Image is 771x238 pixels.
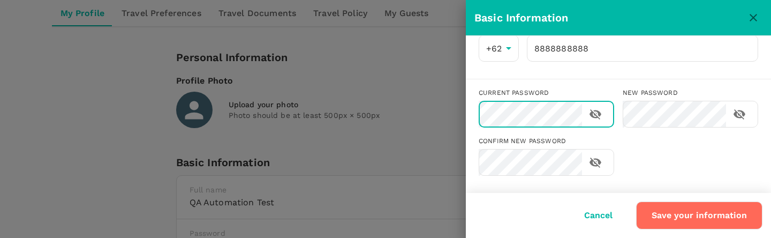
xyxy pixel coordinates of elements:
[586,153,604,172] button: toggle password visibility
[586,105,604,123] button: toggle password visibility
[486,43,502,54] span: +62
[636,202,762,229] button: Save your information
[479,136,614,147] div: Confirm new password
[623,88,758,99] div: New password
[569,202,628,229] button: Cancel
[479,35,519,62] div: +62
[744,9,762,27] button: close
[479,88,614,99] div: Current password
[474,9,744,26] div: Basic Information
[730,105,749,123] button: toggle password visibility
